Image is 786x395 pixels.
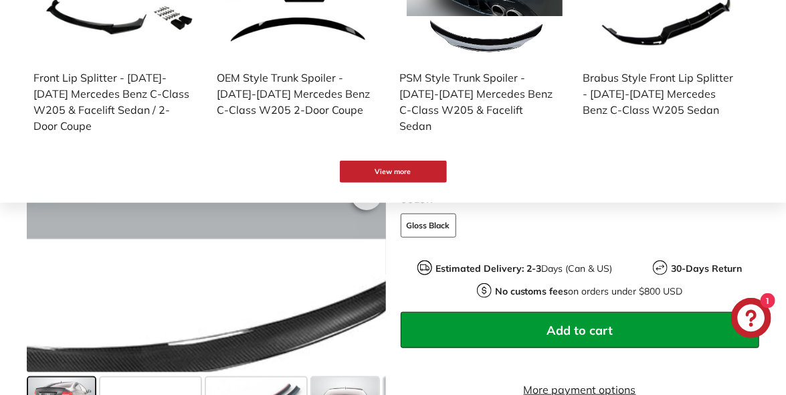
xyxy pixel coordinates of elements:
[435,262,612,276] p: Days (Can & US)
[671,262,742,274] strong: 30-Days Return
[401,312,760,348] button: Add to cart
[350,167,437,177] small: View more
[495,285,569,297] strong: No customs fees
[435,262,541,274] strong: Estimated Delivery: 2-3
[340,161,447,183] button: View more
[217,70,373,118] div: OEM Style Trunk Spoiler - [DATE]-[DATE] Mercedes Benz C-Class W205 2-Door Coupe
[727,298,775,341] inbox-online-store-chat: Shopify online store chat
[400,70,557,134] div: PSM Style Trunk Spoiler - [DATE]-[DATE] Mercedes Benz C-Class W205 & Facelift Sedan
[33,70,190,134] div: Front Lip Splitter - [DATE]-[DATE] Mercedes Benz C-Class W205 & Facelift Sedan / 2-Door Coupe
[547,323,613,338] span: Add to cart
[495,285,683,299] p: on orders under $800 USD
[583,70,739,118] div: Brabus Style Front Lip Splitter - [DATE]-[DATE] Mercedes Benz C-Class W205 Sedan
